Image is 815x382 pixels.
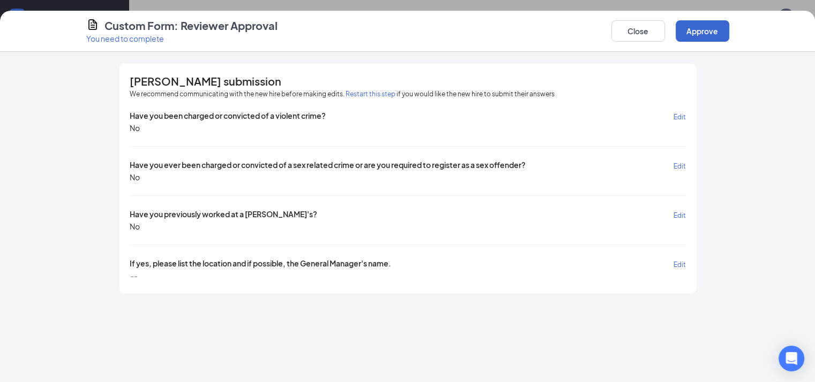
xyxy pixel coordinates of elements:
[674,110,686,123] button: Edit
[779,346,804,371] div: Open Intercom Messenger
[611,20,665,42] button: Close
[674,113,686,121] span: Edit
[130,76,281,87] span: [PERSON_NAME] submission
[674,159,686,172] button: Edit
[674,209,686,221] button: Edit
[130,258,391,270] span: If yes, please list the location and if possible, the General Manager's name.
[86,33,278,44] p: You need to complete
[674,211,686,219] span: Edit
[674,261,686,269] span: Edit
[346,89,395,100] button: Restart this step
[86,18,99,31] svg: CustomFormIcon
[130,221,140,232] span: No
[104,18,278,33] h4: Custom Form: Reviewer Approval
[130,159,526,172] span: Have you ever been charged or convicted of a sex related crime or are you required to register as...
[674,258,686,270] button: Edit
[130,172,140,182] span: No
[130,123,140,133] span: No
[130,89,555,100] span: We recommend communicating with the new hire before making edits. if you would like the new hire ...
[130,270,137,281] span: --
[130,209,317,221] span: Have you previously worked at a [PERSON_NAME]'s?
[674,162,686,170] span: Edit
[130,110,326,123] span: Have you been charged or convicted of a violent crime?
[676,20,729,42] button: Approve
